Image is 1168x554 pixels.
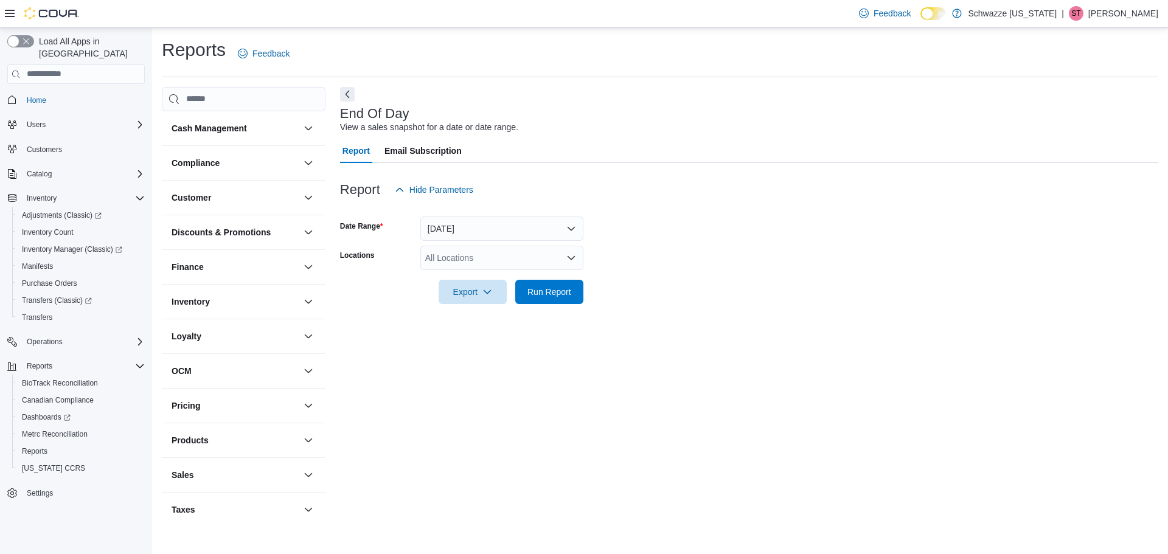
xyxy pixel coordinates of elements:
button: Inventory [172,296,299,308]
span: Inventory [27,193,57,203]
button: Customer [301,190,316,205]
span: Customers [27,145,62,154]
button: Reports [2,358,150,375]
h3: Finance [172,261,204,273]
span: Manifests [17,259,145,274]
button: Catalog [22,167,57,181]
span: Metrc Reconciliation [17,427,145,441]
button: Compliance [172,157,299,169]
button: Pricing [172,400,299,412]
a: Customers [22,142,67,157]
span: Transfers [17,310,145,325]
button: Canadian Compliance [12,392,150,409]
button: Metrc Reconciliation [12,426,150,443]
button: Inventory [22,191,61,206]
span: Manifests [22,261,53,271]
span: Transfers [22,313,52,322]
span: Feedback [874,7,911,19]
button: Transfers [12,309,150,326]
button: Settings [2,484,150,502]
span: Inventory Count [22,227,74,237]
a: Feedback [233,41,294,66]
button: Run Report [515,280,583,304]
a: Transfers (Classic) [17,293,97,308]
button: Loyalty [172,330,299,342]
button: Reports [22,359,57,373]
button: Finance [301,260,316,274]
button: Operations [22,334,68,349]
button: Customer [172,192,299,204]
button: Reports [12,443,150,460]
span: Operations [22,334,145,349]
button: Catalog [2,165,150,182]
div: Sarah Tipton [1069,6,1083,21]
h3: Cash Management [172,122,247,134]
span: Hide Parameters [409,184,473,196]
span: Inventory Count [17,225,145,240]
button: BioTrack Reconciliation [12,375,150,392]
label: Date Range [340,221,383,231]
span: Canadian Compliance [17,393,145,407]
button: Products [301,433,316,448]
p: [PERSON_NAME] [1088,6,1158,21]
button: Sales [172,469,299,481]
h3: End Of Day [340,106,409,121]
span: Transfers (Classic) [22,296,92,305]
button: Products [172,434,299,446]
button: Inventory Count [12,224,150,241]
span: Reports [17,444,145,459]
span: BioTrack Reconciliation [22,378,98,388]
h3: Compliance [172,157,220,169]
span: Feedback [252,47,290,60]
span: Metrc Reconciliation [22,429,88,439]
span: Export [446,280,499,304]
span: Canadian Compliance [22,395,94,405]
button: Sales [301,468,316,482]
h3: Loyalty [172,330,201,342]
span: Home [27,95,46,105]
span: Adjustments (Classic) [22,210,102,220]
h3: Taxes [172,504,195,516]
img: Cova [24,7,79,19]
h3: Customer [172,192,211,204]
span: Reports [22,446,47,456]
a: Adjustments (Classic) [12,207,150,224]
span: Inventory Manager (Classic) [22,244,122,254]
h3: Products [172,434,209,446]
button: Discounts & Promotions [172,226,299,238]
span: Email Subscription [384,139,462,163]
button: Cash Management [301,121,316,136]
a: Inventory Manager (Classic) [17,242,127,257]
h3: Sales [172,469,194,481]
span: Reports [22,359,145,373]
span: ST [1071,6,1080,21]
a: Inventory Manager (Classic) [12,241,150,258]
button: Finance [172,261,299,273]
button: Pricing [301,398,316,413]
a: Transfers [17,310,57,325]
button: Operations [2,333,150,350]
div: View a sales snapshot for a date or date range. [340,121,518,134]
a: Adjustments (Classic) [17,208,106,223]
a: Dashboards [12,409,150,426]
a: Reports [17,444,52,459]
span: Adjustments (Classic) [17,208,145,223]
h1: Reports [162,38,226,62]
p: Schwazze [US_STATE] [968,6,1057,21]
button: Inventory [2,190,150,207]
button: Open list of options [566,253,576,263]
span: Customers [22,142,145,157]
h3: OCM [172,365,192,377]
span: Dashboards [17,410,145,424]
span: Inventory Manager (Classic) [17,242,145,257]
span: Operations [27,337,63,347]
span: Catalog [22,167,145,181]
button: Customers [2,140,150,158]
h3: Pricing [172,400,200,412]
span: Catalog [27,169,52,179]
span: Users [27,120,46,130]
span: Dashboards [22,412,71,422]
a: Settings [22,486,58,500]
span: Settings [27,488,53,498]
